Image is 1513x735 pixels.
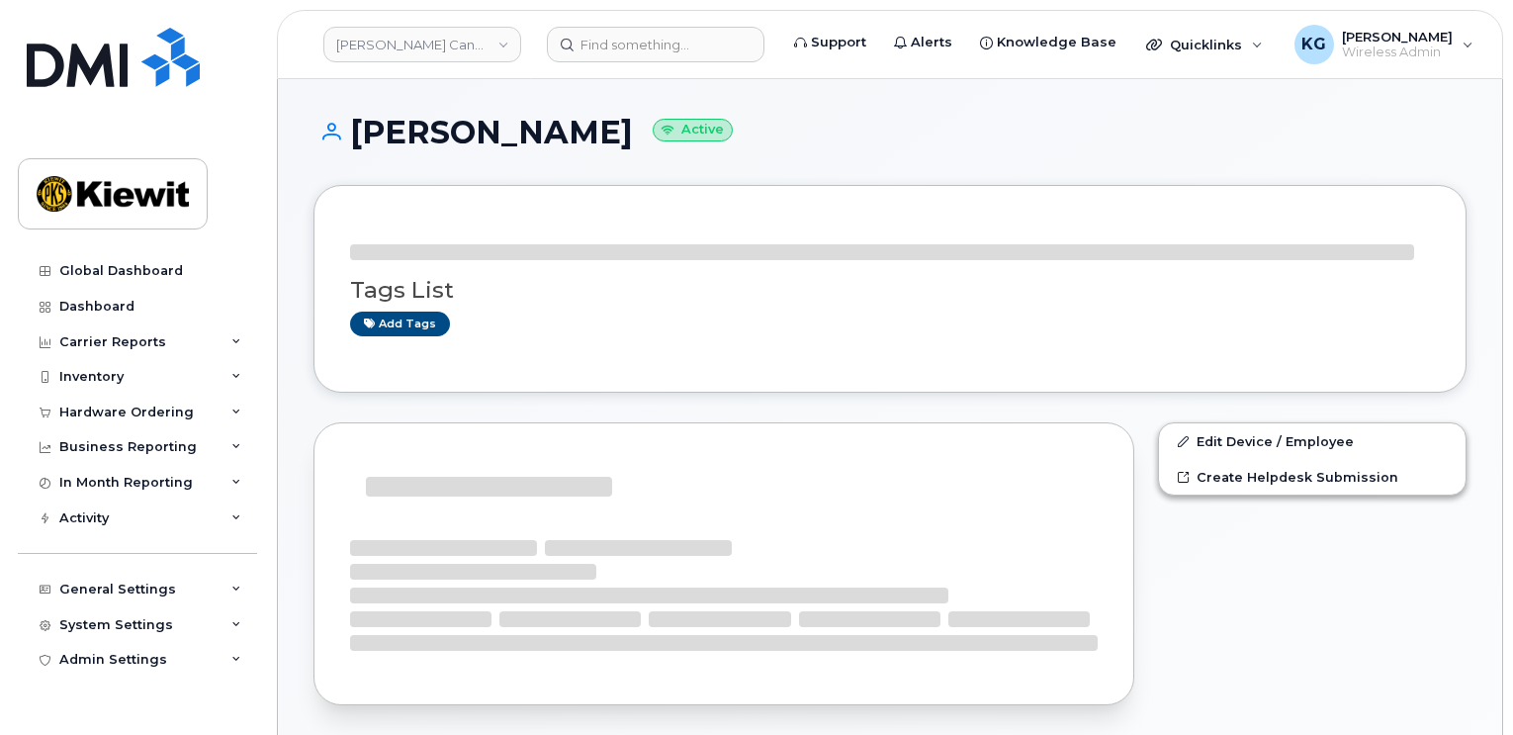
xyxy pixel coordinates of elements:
small: Active [653,119,733,141]
h1: [PERSON_NAME] [313,115,1467,149]
a: Create Helpdesk Submission [1159,459,1466,495]
a: Edit Device / Employee [1159,423,1466,459]
a: Add tags [350,312,450,336]
h3: Tags List [350,278,1430,303]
